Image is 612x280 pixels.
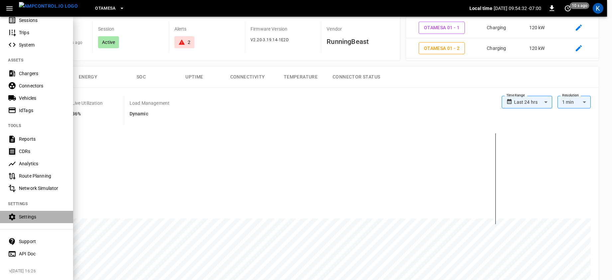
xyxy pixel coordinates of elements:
[19,213,65,220] div: Settings
[19,148,65,155] div: CDRs
[494,5,541,12] p: [DATE] 09:54:32 -07:00
[562,3,573,14] button: set refresh interval
[19,250,65,257] div: API Doc
[19,107,65,114] div: IdTags
[19,95,65,101] div: Vehicles
[19,70,65,77] div: Chargers
[9,268,68,275] span: v [DATE] 16:26
[19,136,65,142] div: Reports
[19,173,65,179] div: Route Planning
[19,160,65,167] div: Analytics
[469,5,492,12] p: Local time
[19,185,65,192] div: Network Simulator
[19,238,65,245] div: Support
[570,2,589,9] span: 10 s ago
[19,82,65,89] div: Connectors
[95,5,116,12] span: OtaMesa
[19,29,65,36] div: Trips
[19,42,65,48] div: System
[19,2,78,10] img: ampcontrol.io logo
[19,17,65,24] div: Sessions
[593,3,603,14] div: profile-icon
